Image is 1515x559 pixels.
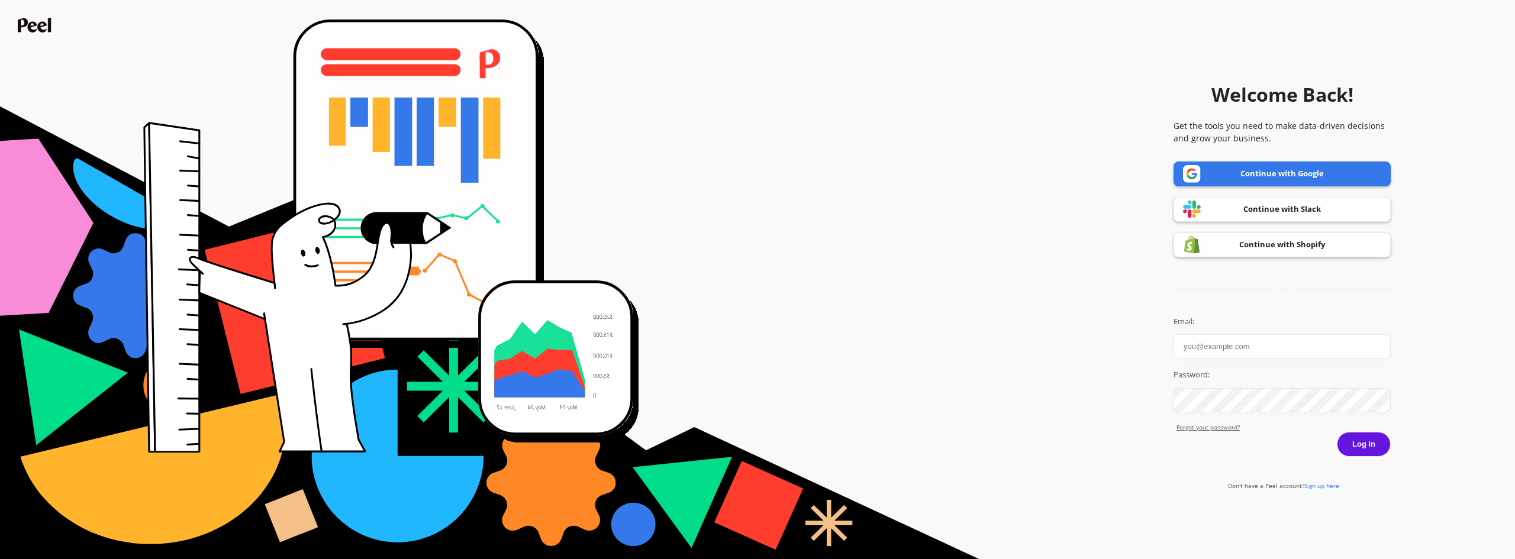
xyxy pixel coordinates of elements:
[1228,482,1339,490] a: Don't have a Peel account?Sign up here
[1183,200,1201,218] img: Slack logo
[18,18,54,33] img: Peel
[1174,334,1391,358] input: you@example.com
[1211,80,1353,109] h1: Welcome Back!
[1176,423,1391,432] a: Forgot yout password?
[1337,432,1391,457] button: Log in
[1174,285,1391,294] div: or
[1183,165,1201,183] img: Google logo
[1174,119,1391,144] p: Get the tools you need to make data-driven decisions and grow your business.
[1174,161,1391,186] a: Continue with Google
[1174,369,1391,381] label: Password:
[1183,235,1201,254] img: Shopify logo
[1174,232,1391,257] a: Continue with Shopify
[1174,197,1391,222] a: Continue with Slack
[1304,482,1339,490] span: Sign up here
[1174,316,1391,328] label: Email:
